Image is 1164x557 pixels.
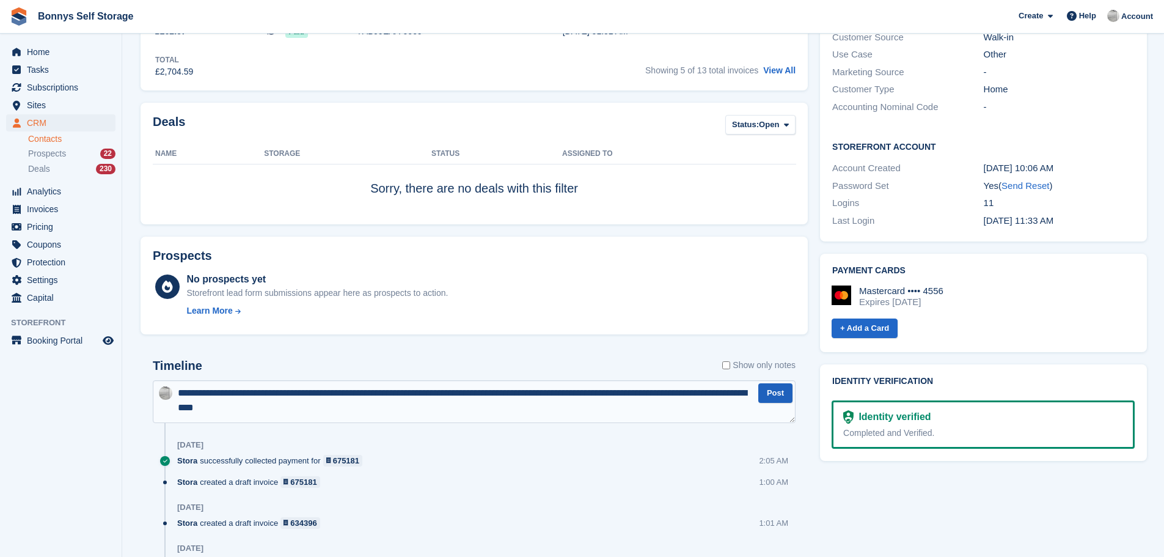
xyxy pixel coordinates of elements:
a: Contacts [28,133,115,145]
div: £2,704.59 [155,65,193,78]
a: menu [6,61,115,78]
a: Preview store [101,333,115,348]
a: Bonnys Self Storage [33,6,138,26]
div: [DATE] [177,440,203,450]
div: 1:01 AM [759,517,788,529]
div: Learn More [186,304,232,317]
div: Other [984,48,1135,62]
div: Completed and Verified. [843,427,1123,440]
a: menu [6,271,115,289]
span: Tasks [27,61,100,78]
div: Password Set [832,179,983,193]
span: Deals [28,163,50,175]
div: 634396 [290,517,317,529]
th: Storage [264,144,431,164]
div: Accounting Nominal Code [832,100,983,114]
a: menu [6,183,115,200]
span: Prospects [28,148,66,160]
div: - [984,100,1135,114]
h2: Storefront Account [832,140,1135,152]
img: stora-icon-8386f47178a22dfd0bd8f6a31ec36ba5ce8667c1dd55bd0f319d3a0aa187defe.svg [10,7,28,26]
th: Assigned to [562,144,796,164]
div: 11 [984,196,1135,210]
div: Expires [DATE] [859,297,943,308]
span: Showing 5 of 13 total invoices [645,65,758,75]
div: Marketing Source [832,65,983,79]
h2: Prospects [153,249,212,263]
img: James Bonny [1107,10,1119,22]
div: Walk-in [984,31,1135,45]
span: Analytics [27,183,100,200]
h2: Timeline [153,359,202,373]
span: Capital [27,289,100,306]
span: Stora [177,455,197,467]
div: created a draft invoice [177,517,326,529]
a: menu [6,79,115,96]
label: Show only notes [722,359,796,372]
a: menu [6,201,115,218]
div: [DATE] 10:06 AM [984,161,1135,175]
a: menu [6,254,115,271]
div: No prospects yet [186,272,448,287]
a: menu [6,97,115,114]
a: menu [6,43,115,61]
a: menu [6,236,115,253]
img: James Bonny [159,386,172,400]
div: Use Case [832,48,983,62]
div: [DATE] [177,544,203,553]
div: Yes [984,179,1135,193]
a: View All [763,65,796,75]
div: Customer Source [832,31,983,45]
button: Status: Open [725,115,796,135]
span: Protection [27,254,100,271]
button: Post [758,383,792,404]
span: Storefront [11,317,122,329]
span: Stora [177,476,197,488]
div: 2:05 AM [759,455,788,467]
span: Open [759,119,779,131]
a: 675181 [280,476,320,488]
div: Storefront lead form submissions appear here as prospects to action. [186,287,448,300]
a: Prospects 22 [28,147,115,160]
span: Pricing [27,218,100,235]
div: 675181 [333,455,359,467]
span: Subscriptions [27,79,100,96]
input: Show only notes [722,359,730,372]
span: Home [27,43,100,61]
div: Last Login [832,214,983,228]
div: created a draft invoice [177,476,326,488]
span: Status: [732,119,759,131]
span: Sorry, there are no deals with this filter [370,182,578,195]
a: menu [6,289,115,306]
span: Stora [177,517,197,529]
span: Help [1079,10,1096,22]
a: Deals 230 [28,163,115,175]
time: 2025-07-11 10:33:08 UTC [984,215,1054,226]
a: 675181 [323,455,363,467]
span: Settings [27,271,100,289]
div: Customer Type [832,83,983,97]
h2: Deals [153,115,185,138]
span: Booking Portal [27,332,100,349]
div: Account Created [832,161,983,175]
div: Total [155,54,193,65]
a: menu [6,332,115,349]
a: menu [6,218,115,235]
a: Learn More [186,304,448,317]
div: successfully collected payment for [177,455,368,467]
span: Invoices [27,201,100,218]
a: menu [6,114,115,131]
div: 230 [96,164,115,174]
div: Logins [832,196,983,210]
h2: Identity verification [832,377,1135,386]
div: Mastercard •••• 4556 [859,286,943,297]
a: Send Reset [1001,180,1049,191]
span: CRM [27,114,100,131]
span: ( ) [998,180,1052,191]
div: 22 [100,149,115,159]
a: + Add a Card [832,319,898,339]
div: 675181 [290,476,317,488]
span: Create [1019,10,1043,22]
span: Account [1121,10,1153,23]
div: 1:00 AM [759,476,788,488]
